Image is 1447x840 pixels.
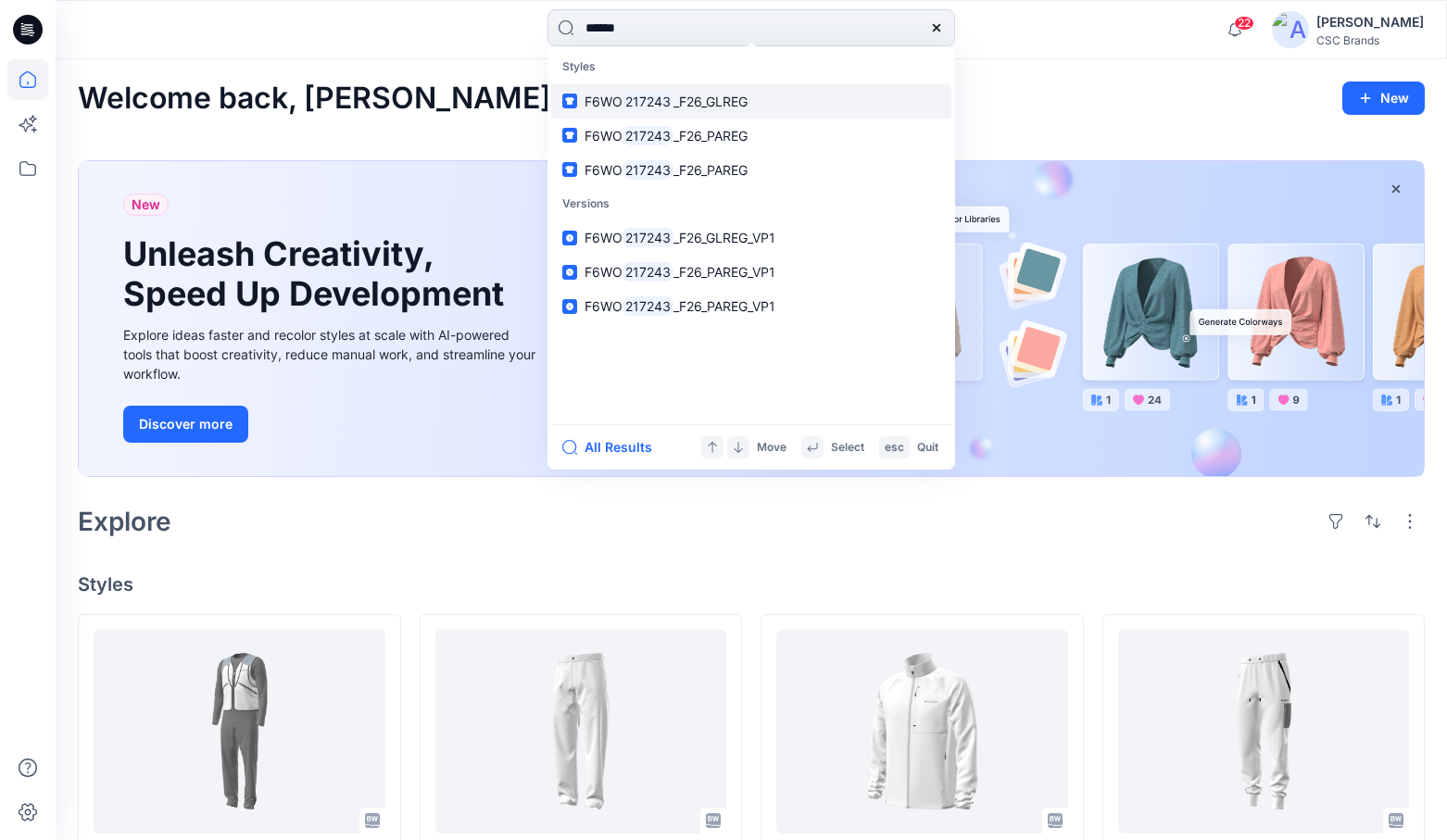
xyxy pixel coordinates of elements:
[623,261,673,282] mark: 217243
[623,227,673,248] mark: 217243
[885,438,904,458] p: esc
[673,128,748,144] span: _F26_PAREG
[585,162,623,178] span: F6WO
[435,630,727,834] a: AE9930_F26_PAREG_VP1
[551,50,951,84] p: Styles
[831,438,864,458] p: Select
[673,162,748,178] span: _F26_PAREG
[623,295,673,317] mark: 217243
[585,128,623,144] span: F6WO
[551,153,951,187] a: F6WO217243_F26_PAREG
[673,298,775,314] span: _F26_PAREG_VP1
[1118,630,1410,834] a: F6MS217353_F26_PAACT_VP1
[673,94,748,109] span: _F26_GLREG
[776,630,1068,834] a: F6MS217301_F26_PAACT
[585,230,623,245] span: F6WO
[673,230,775,245] span: _F26_GLREG_VP1
[673,264,775,280] span: _F26_PAREG_VP1
[623,125,673,146] mark: 217243
[123,325,540,383] div: Explore ideas faster and recolor styles at scale with AI-powered tools that boost creativity, red...
[757,438,786,458] p: Move
[123,406,248,443] button: Discover more
[1234,16,1254,31] span: 22
[623,91,673,112] mark: 217243
[94,630,385,834] a: AE2640_F26_PAREG_VP1
[78,573,1425,596] h4: Styles
[551,220,951,255] a: F6WO217243_F26_GLREG_VP1
[551,289,951,323] a: F6WO217243_F26_PAREG_VP1
[123,406,540,443] a: Discover more
[551,84,951,119] a: F6WO217243_F26_GLREG
[623,159,673,181] mark: 217243
[1316,33,1424,47] div: CSC Brands
[585,264,623,280] span: F6WO
[585,298,623,314] span: F6WO
[551,187,951,221] p: Versions
[132,194,160,216] span: New
[1316,11,1424,33] div: [PERSON_NAME]
[551,255,951,289] a: F6WO217243_F26_PAREG_VP1
[123,234,512,314] h1: Unleash Creativity, Speed Up Development
[585,94,623,109] span: F6WO
[917,438,938,458] p: Quit
[562,436,664,458] button: All Results
[78,507,171,536] h2: Explore
[1272,11,1309,48] img: avatar
[78,81,551,116] h2: Welcome back, [PERSON_NAME]
[551,119,951,153] a: F6WO217243_F26_PAREG
[1342,81,1425,115] button: New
